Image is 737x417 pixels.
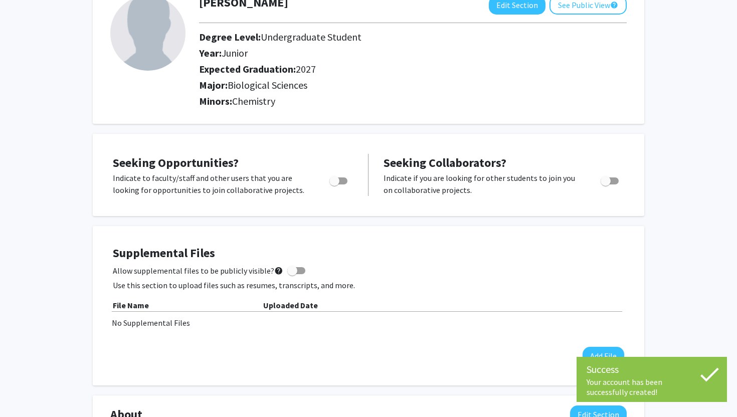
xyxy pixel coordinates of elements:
p: Indicate if you are looking for other students to join you on collaborative projects. [384,172,582,196]
iframe: Chat [8,372,43,409]
mat-icon: help [274,265,283,277]
b: Uploaded Date [263,300,318,310]
b: File Name [113,300,149,310]
div: Toggle [325,172,353,187]
div: No Supplemental Files [112,317,625,329]
p: Use this section to upload files such as resumes, transcripts, and more. [113,279,624,291]
div: Toggle [597,172,624,187]
span: Undergraduate Student [261,31,361,43]
h2: Minors: [199,95,627,107]
span: Allow supplemental files to be publicly visible? [113,265,283,277]
span: Seeking Opportunities? [113,155,239,170]
h2: Year: [199,47,557,59]
button: Add File [583,347,624,365]
div: Success [587,362,717,377]
p: Indicate to faculty/staff and other users that you are looking for opportunities to join collabor... [113,172,310,196]
h4: Supplemental Files [113,246,624,261]
h2: Major: [199,79,627,91]
h2: Expected Graduation: [199,63,557,75]
span: 2027 [296,63,316,75]
span: Junior [222,47,248,59]
h2: Degree Level: [199,31,557,43]
div: Your account has been successfully created! [587,377,717,397]
span: Biological Sciences [228,79,307,91]
span: Seeking Collaborators? [384,155,506,170]
span: Chemistry [232,95,275,107]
